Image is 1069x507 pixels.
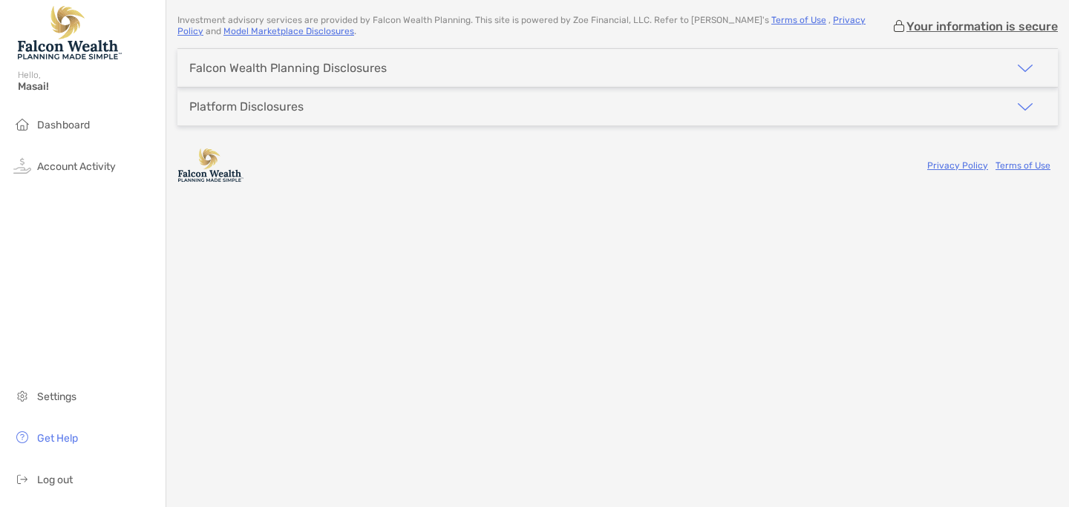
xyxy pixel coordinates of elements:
[37,119,90,131] span: Dashboard
[37,432,78,445] span: Get Help
[37,474,73,486] span: Log out
[189,61,387,75] div: Falcon Wealth Planning Disclosures
[13,387,31,405] img: settings icon
[37,390,76,403] span: Settings
[13,470,31,488] img: logout icon
[177,148,244,182] img: company logo
[18,6,122,59] img: Falcon Wealth Planning Logo
[13,115,31,133] img: household icon
[18,80,157,93] span: Masai!
[223,26,354,36] a: Model Marketplace Disclosures
[906,19,1058,33] p: Your information is secure
[177,15,866,36] a: Privacy Policy
[177,15,892,37] p: Investment advisory services are provided by Falcon Wealth Planning . This site is powered by Zoe...
[189,99,304,114] div: Platform Disclosures
[771,15,826,25] a: Terms of Use
[13,157,31,174] img: activity icon
[13,428,31,446] img: get-help icon
[927,160,988,171] a: Privacy Policy
[1016,59,1034,77] img: icon arrow
[1016,98,1034,116] img: icon arrow
[37,160,116,173] span: Account Activity
[996,160,1050,171] a: Terms of Use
